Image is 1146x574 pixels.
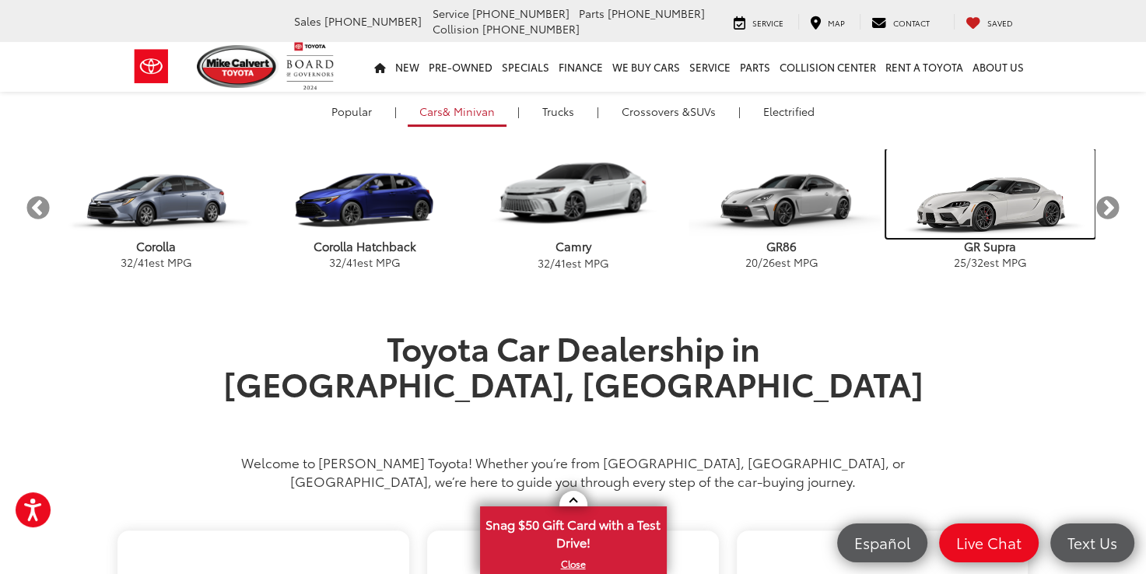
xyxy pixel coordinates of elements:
img: Toyota Corolla [57,152,255,236]
a: Rent a Toyota [881,42,968,92]
span: 32 [121,254,133,270]
span: & Minivan [443,103,495,119]
p: / est MPG [261,254,469,270]
p: / est MPG [678,254,886,270]
span: Contact [893,17,930,29]
p: Corolla [52,238,261,254]
span: Español [846,533,918,552]
a: Parts [735,42,775,92]
span: [PHONE_NUMBER] [482,21,580,37]
li: | [391,103,401,119]
img: Toyota Corolla Hatchback [265,152,464,236]
p: GR Supra [886,238,1095,254]
p: Corolla Hatchback [261,238,469,254]
p: / est MPG [469,255,678,271]
img: Toyota GR Supra [886,149,1095,238]
a: Live Chat [939,523,1039,562]
a: Home [370,42,391,92]
img: Toyota Camry [474,152,672,236]
span: Service [752,17,783,29]
span: Collision [433,21,479,37]
a: Service [685,42,735,92]
a: Finance [554,42,608,92]
a: My Saved Vehicles [954,14,1025,30]
a: Text Us [1050,523,1134,562]
span: Snag $50 Gift Card with a Test Drive! [482,508,665,555]
li: | [593,103,603,119]
span: 26 [762,254,775,270]
img: Toyota [122,41,180,92]
a: SUVs [610,98,727,124]
img: Mike Calvert Toyota [197,45,279,88]
span: Parts [579,5,605,21]
span: 32 [538,255,550,271]
p: / est MPG [52,254,261,270]
span: Text Us [1060,533,1125,552]
button: Previous [25,194,52,222]
span: Map [828,17,845,29]
a: Map [798,14,857,30]
span: 32 [971,254,983,270]
p: / est MPG [886,254,1095,270]
span: 25 [954,254,966,270]
span: 41 [555,255,566,271]
button: Next [1095,194,1122,222]
a: Trucks [531,98,586,124]
span: [PHONE_NUMBER] [472,5,569,21]
img: Toyota GR86 [682,152,881,236]
a: Cars [408,98,506,127]
span: 32 [329,254,342,270]
a: Pre-Owned [424,42,497,92]
aside: carousel [25,138,1122,278]
a: New [391,42,424,92]
a: About Us [968,42,1029,92]
a: Español [837,523,927,562]
span: 20 [745,254,758,270]
a: Specials [497,42,554,92]
span: 41 [138,254,149,270]
span: Crossovers & [622,103,690,119]
p: Welcome to [PERSON_NAME] Toyota! Whether you’re from [GEOGRAPHIC_DATA], [GEOGRAPHIC_DATA], or [GE... [212,453,935,490]
span: 41 [346,254,357,270]
p: Camry [469,238,678,254]
span: [PHONE_NUMBER] [608,5,705,21]
span: Sales [294,13,321,29]
h1: Toyota Car Dealership in [GEOGRAPHIC_DATA], [GEOGRAPHIC_DATA] [212,329,935,437]
span: Service [433,5,469,21]
p: GR86 [678,238,886,254]
a: WE BUY CARS [608,42,685,92]
li: | [513,103,524,119]
a: Popular [320,98,384,124]
a: Contact [860,14,941,30]
span: [PHONE_NUMBER] [324,13,422,29]
a: Service [722,14,795,30]
span: Saved [987,17,1013,29]
span: Live Chat [948,533,1029,552]
a: Electrified [752,98,826,124]
li: | [734,103,745,119]
a: Collision Center [775,42,881,92]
